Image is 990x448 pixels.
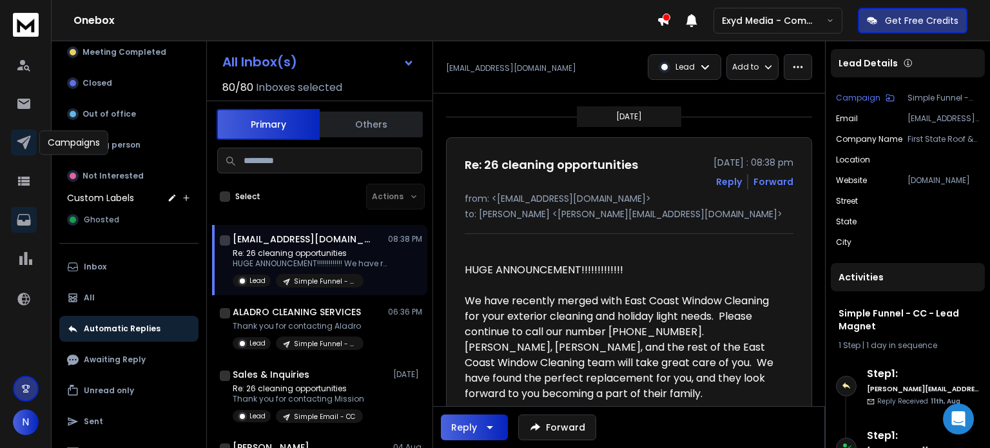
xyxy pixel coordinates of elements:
p: Simple Funnel - CC - Lead Magnet [294,277,356,286]
h1: [EMAIL_ADDRESS][DOMAIN_NAME] [233,233,374,246]
p: from: <[EMAIL_ADDRESS][DOMAIN_NAME]> [465,192,793,205]
img: logo [13,13,39,37]
p: Simple Email - CC [294,412,355,422]
p: Re: 26 cleaning opportunities [233,248,387,258]
span: Ghosted [84,215,119,225]
button: Wrong person [59,132,199,158]
p: Closed [82,78,112,88]
div: Campaigns [39,130,108,155]
h1: Sales & Inquiries [233,368,309,381]
p: Re: 26 cleaning opportunities [233,384,364,394]
p: Reply Received [877,396,960,406]
h1: Onebox [73,13,657,28]
button: N [13,409,39,435]
p: 08:38 PM [388,234,422,244]
h3: Inboxes selected [256,80,342,95]
h6: [PERSON_NAME][EMAIL_ADDRESS][DOMAIN_NAME] [867,384,980,394]
p: Awaiting Reply [84,355,146,365]
p: Add to [732,62,759,72]
p: Meeting Completed [82,47,166,57]
p: Street [836,196,858,206]
div: Open Intercom Messenger [943,404,974,434]
button: Primary [217,109,320,140]
h6: Step 1 : [867,366,980,382]
button: Awaiting Reply [59,347,199,373]
button: Out of office [59,101,199,127]
div: Activities [831,263,985,291]
button: All [59,285,199,311]
p: Lead Details [839,57,898,70]
div: Forward [753,175,793,188]
button: Unread only [59,378,199,404]
h1: Re: 26 cleaning opportunities [465,156,638,174]
p: Campaign [836,93,880,103]
p: Out of office [82,109,136,119]
p: location [836,155,870,165]
p: Get Free Credits [885,14,958,27]
p: Lead [249,338,266,348]
button: Others [320,110,423,139]
p: Sent [84,416,103,427]
h3: Custom Labels [67,191,134,204]
p: Inbox [84,262,106,272]
p: Simple Funnel - CC - Lead Magnet [907,93,980,103]
p: 06:36 PM [388,307,422,317]
button: All Inbox(s) [212,49,425,75]
p: Automatic Replies [84,324,160,334]
p: Wrong person [82,140,141,150]
span: 1 Step [839,340,860,351]
p: All [84,293,95,303]
p: [DATE] [616,112,642,122]
p: City [836,237,851,248]
p: HUGE ANNOUNCEMENT!!!!!!!!!!!!! We have recently [233,258,387,269]
p: Thank you for contacting Mission [233,394,364,404]
p: First State Roof & Exterior Cleaning [907,134,980,144]
p: Not Interested [82,171,144,181]
button: Automatic Replies [59,316,199,342]
h1: ALADRO CLEANING SERVICES [233,306,361,318]
span: 1 day in sequence [866,340,937,351]
h6: Step 1 : [867,428,980,443]
p: Thank you for contacting Aladro [233,321,364,331]
p: [EMAIL_ADDRESS][DOMAIN_NAME] [446,63,576,73]
p: Unread only [84,385,134,396]
button: Meeting Completed [59,39,199,65]
p: Simple Funnel - CC - Lead Magnet [294,339,356,349]
h1: Simple Funnel - CC - Lead Magnet [839,307,977,333]
p: State [836,217,857,227]
p: [DATE] : 08:38 pm [713,156,793,169]
button: Closed [59,70,199,96]
p: [EMAIL_ADDRESS][DOMAIN_NAME] [907,113,980,124]
h1: All Inbox(s) [222,55,297,68]
span: 80 / 80 [222,80,253,95]
button: Reply [441,414,508,440]
p: [DOMAIN_NAME] [907,175,980,186]
p: website [836,175,867,186]
label: Select [235,191,260,202]
button: Sent [59,409,199,434]
span: 11th, Aug [931,396,960,406]
p: Lead [249,276,266,286]
button: Ghosted [59,207,199,233]
button: Inbox [59,254,199,280]
p: Email [836,113,858,124]
button: Campaign [836,93,895,103]
div: Reply [451,421,477,434]
div: | [839,340,977,351]
p: to: [PERSON_NAME] <[PERSON_NAME][EMAIL_ADDRESS][DOMAIN_NAME]> [465,208,793,220]
button: Reply [716,175,742,188]
p: Company Name [836,134,902,144]
p: Lead [249,411,266,421]
p: Exyd Media - Commercial Cleaning [722,14,826,27]
p: [DATE] [393,369,422,380]
button: Get Free Credits [858,8,967,34]
button: Not Interested [59,163,199,189]
button: Forward [518,414,596,440]
p: Lead [675,62,695,72]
